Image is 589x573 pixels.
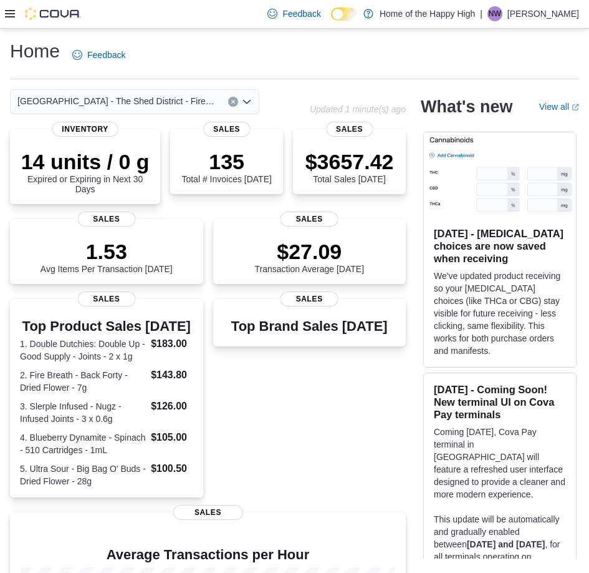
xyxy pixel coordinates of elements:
[151,399,193,414] dd: $126.00
[480,6,482,21] p: |
[41,239,173,264] p: 1.53
[254,239,364,264] p: $27.09
[181,149,271,174] p: 135
[20,547,396,562] h4: Average Transactions per Hour
[380,6,475,21] p: Home of the Happy High
[228,97,238,107] button: Clear input
[173,505,243,520] span: Sales
[151,461,193,476] dd: $100.50
[507,6,579,21] p: [PERSON_NAME]
[231,319,388,334] h3: Top Brand Sales [DATE]
[87,49,125,61] span: Feedback
[434,270,566,357] p: We've updated product receiving so your [MEDICAL_DATA] choices (like THCa or CBG) stay visible fo...
[242,97,252,107] button: Open list of options
[539,102,579,112] a: View allExternal link
[20,431,146,456] dt: 4. Blueberry Dynamite - Spinach - 510 Cartridges - 1mL
[489,6,501,21] span: NW
[67,42,130,67] a: Feedback
[203,122,250,137] span: Sales
[20,319,193,334] h3: Top Product Sales [DATE]
[181,149,271,184] div: Total # Invoices [DATE]
[434,426,566,501] p: Coming [DATE], Cova Pay terminal in [GEOGRAPHIC_DATA] will feature a refreshed user interface des...
[77,291,135,306] span: Sales
[41,239,173,274] div: Avg Items Per Transaction [DATE]
[20,149,150,194] div: Expired or Expiring in Next 30 Days
[434,227,566,265] h3: [DATE] - [MEDICAL_DATA] choices are now saved when receiving
[10,39,60,64] h1: Home
[25,7,81,20] img: Cova
[20,369,146,394] dt: 2. Fire Breath - Back Forty - Dried Flower - 7g
[280,212,338,227] span: Sales
[20,400,146,425] dt: 3. Slerple Infused - Nugz - Infused Joints - 3 x 0.6g
[52,122,118,137] span: Inventory
[326,122,373,137] span: Sales
[280,291,338,306] span: Sales
[77,212,135,227] span: Sales
[487,6,502,21] div: Natasha Walsh
[254,239,364,274] div: Transaction Average [DATE]
[421,97,512,117] h2: What's new
[151,430,193,445] dd: $105.00
[17,94,216,109] span: [GEOGRAPHIC_DATA] - The Shed District - Fire & Flower
[151,336,193,351] dd: $183.00
[467,539,545,549] strong: [DATE] and [DATE]
[20,338,146,363] dt: 1. Double Dutchies: Double Up - Good Supply - Joints - 2 x 1g
[20,149,150,174] p: 14 units / 0 g
[262,1,325,26] a: Feedback
[434,383,566,421] h3: [DATE] - Coming Soon! New terminal UI on Cova Pay terminals
[20,463,146,487] dt: 5. Ultra Sour - Big Bag O' Buds - Dried Flower - 28g
[310,104,406,114] p: Updated 1 minute(s) ago
[572,104,579,111] svg: External link
[305,149,394,174] p: $3657.42
[282,7,320,20] span: Feedback
[331,7,357,21] input: Dark Mode
[305,149,394,184] div: Total Sales [DATE]
[151,368,193,383] dd: $143.80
